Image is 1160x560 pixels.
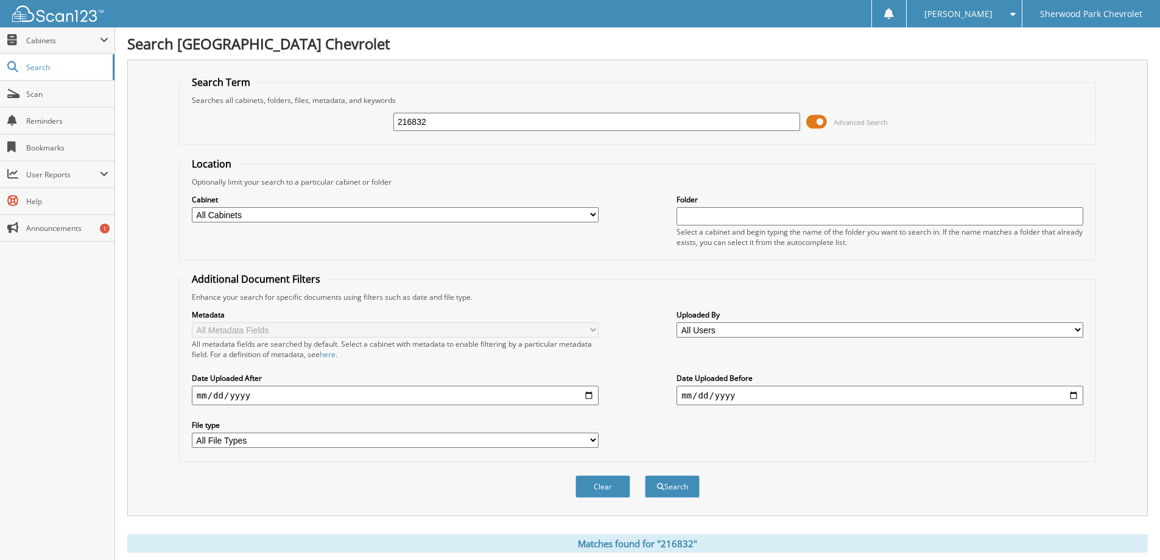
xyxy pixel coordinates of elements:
[192,373,599,383] label: Date Uploaded After
[320,349,336,360] a: here
[26,35,100,46] span: Cabinets
[1040,10,1142,18] span: Sherwood Park Chevrolet
[26,62,107,73] span: Search
[26,89,108,99] span: Scan
[924,10,993,18] span: [PERSON_NAME]
[677,386,1083,405] input: end
[192,339,599,360] div: All metadata fields are searched by default. Select a cabinet with metadata to enable filtering b...
[677,194,1083,205] label: Folder
[192,194,599,205] label: Cabinet
[677,373,1083,383] label: Date Uploaded Before
[186,157,237,171] legend: Location
[645,475,700,498] button: Search
[12,5,104,22] img: scan123-logo-white.svg
[100,224,110,233] div: 1
[186,292,1089,302] div: Enhance your search for specific documents using filters such as date and file type.
[127,34,1148,54] h1: Search [GEOGRAPHIC_DATA] Chevrolet
[192,386,599,405] input: start
[127,534,1148,553] div: Matches found for "216832"
[186,95,1089,105] div: Searches all cabinets, folders, files, metadata, and keywords
[834,118,888,127] span: Advanced Search
[677,227,1083,247] div: Select a cabinet and begin typing the name of the folder you want to search in. If the name match...
[26,143,108,153] span: Bookmarks
[677,310,1083,320] label: Uploaded By
[575,475,630,498] button: Clear
[186,177,1089,187] div: Optionally limit your search to a particular cabinet or folder
[26,196,108,207] span: Help
[192,420,599,430] label: File type
[26,116,108,126] span: Reminders
[26,169,100,180] span: User Reports
[186,272,326,286] legend: Additional Document Filters
[186,76,256,89] legend: Search Term
[192,310,599,320] label: Metadata
[26,223,108,233] span: Announcements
